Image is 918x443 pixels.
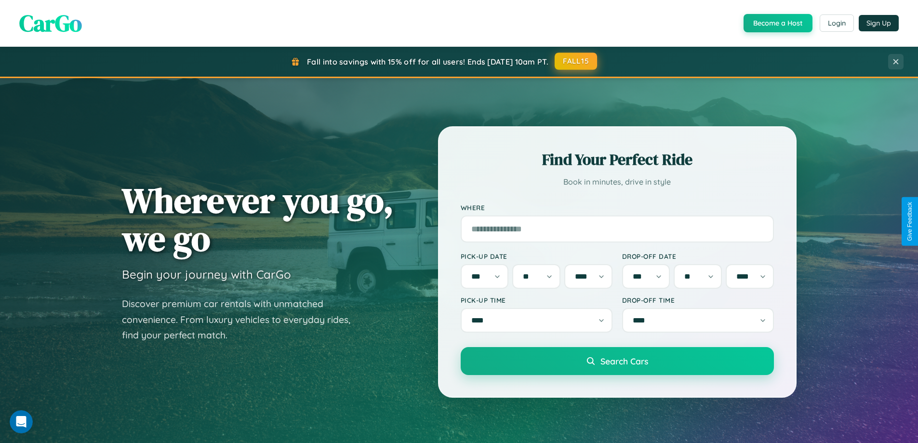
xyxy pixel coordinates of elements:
button: FALL15 [555,53,597,70]
button: Login [820,14,854,32]
label: Pick-up Time [461,296,612,304]
h1: Wherever you go, we go [122,181,394,257]
button: Search Cars [461,347,774,375]
iframe: Intercom live chat [10,410,33,433]
label: Drop-off Time [622,296,774,304]
div: Give Feedback [906,202,913,241]
span: CarGo [19,7,82,39]
label: Pick-up Date [461,252,612,260]
label: Drop-off Date [622,252,774,260]
h2: Find Your Perfect Ride [461,149,774,170]
h3: Begin your journey with CarGo [122,267,291,282]
p: Book in minutes, drive in style [461,175,774,189]
span: Search Cars [600,356,648,366]
p: Discover premium car rentals with unmatched convenience. From luxury vehicles to everyday rides, ... [122,296,363,343]
label: Where [461,203,774,212]
span: Fall into savings with 15% off for all users! Ends [DATE] 10am PT. [307,57,548,67]
button: Become a Host [744,14,812,32]
button: Sign Up [859,15,899,31]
